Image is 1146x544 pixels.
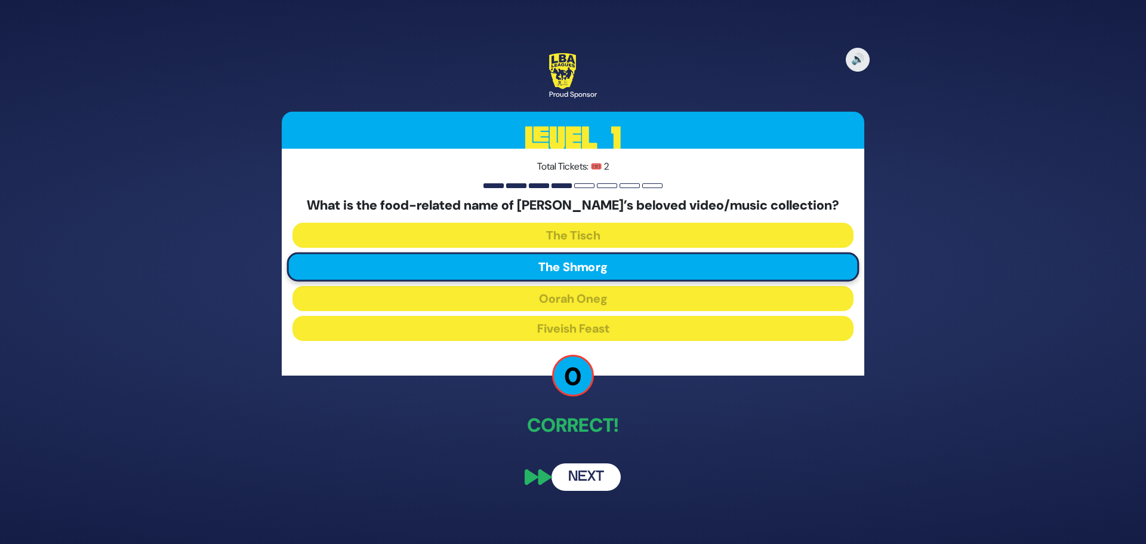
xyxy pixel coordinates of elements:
p: Total Tickets: 🎟️ 2 [292,159,854,174]
h5: What is the food-related name of [PERSON_NAME]’s beloved video/music collection? [292,198,854,213]
button: Oorah Oneg [292,286,854,311]
img: LBA [549,53,576,89]
p: Correct! [282,411,864,439]
h3: Level 1 [282,112,864,165]
button: 🔊 [846,48,870,72]
button: The Tisch [292,223,854,248]
button: The Shmorg [287,253,860,282]
p: 0 [552,355,594,397]
button: Fiveish Feast [292,316,854,341]
button: Next [552,463,621,491]
div: Proud Sponsor [549,89,597,100]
